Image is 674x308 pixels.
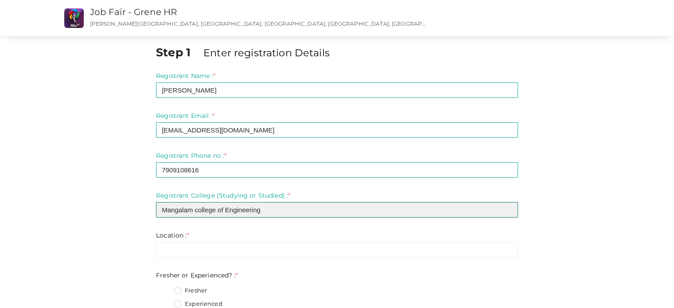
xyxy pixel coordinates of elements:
p: [PERSON_NAME][GEOGRAPHIC_DATA], [GEOGRAPHIC_DATA], [GEOGRAPHIC_DATA], [GEOGRAPHIC_DATA], [GEOGRAP... [90,20,427,27]
label: Fresher or Experienced? : [156,271,238,280]
label: Location : [156,231,189,240]
img: CS2O7UHK_small.png [64,8,84,28]
label: Registrant College (Studying or Studied) : [156,191,290,200]
input: Enter registrant phone no here. [156,162,518,178]
label: Enter registration Details [203,46,330,60]
a: Job Fair - Grene HR [90,7,177,17]
label: Step 1 [156,44,202,60]
label: Registrant Email : [156,111,214,120]
label: Registrant Phone no : [156,151,226,160]
input: Enter registrant email here. [156,122,518,138]
label: Fresher [174,286,207,295]
input: Enter registrant name here. [156,82,518,98]
input: Enter Registrant College (Studying or Studied) [156,202,518,218]
label: Registrant Name : [156,71,215,80]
